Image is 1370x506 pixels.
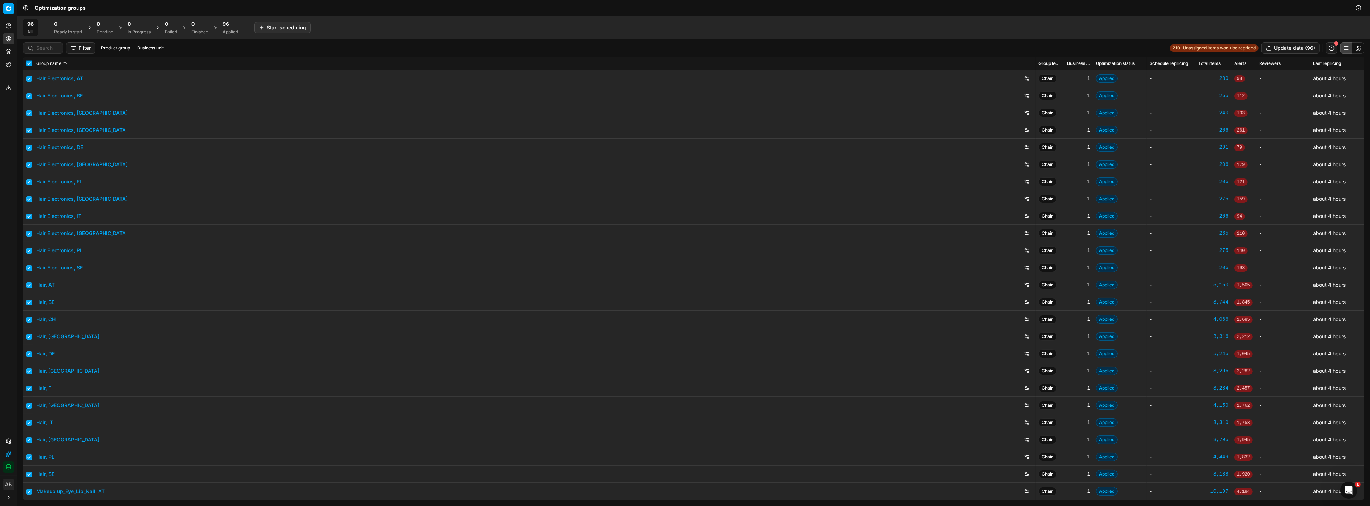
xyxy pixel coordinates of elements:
[1096,470,1118,478] span: Applied
[1313,61,1341,66] span: Last repricing
[1256,293,1310,311] td: -
[1170,44,1259,52] a: 210Unassigned items won't be repriced
[1198,230,1228,237] a: 265
[1340,482,1357,499] iframe: Intercom live chat
[1038,263,1057,272] span: Chain
[1038,109,1057,117] span: Chain
[1313,436,1346,443] span: about 4 hours
[1198,453,1228,460] a: 4,449
[1198,92,1228,99] a: 265
[1234,92,1248,100] span: 112
[1198,402,1228,409] a: 4,150
[1198,161,1228,168] div: 206
[1234,385,1253,392] span: 2,457
[27,20,34,28] span: 96
[1198,299,1228,306] a: 3,744
[1313,92,1346,99] span: about 4 hours
[1198,385,1228,392] div: 3,284
[1355,482,1361,487] span: 1
[1096,246,1118,255] span: Applied
[1067,247,1090,254] div: 1
[1067,350,1090,357] div: 1
[1147,276,1195,293] td: -
[1198,178,1228,185] div: 206
[1198,281,1228,288] div: 5,150
[1256,207,1310,225] td: -
[128,20,131,28] span: 0
[1038,61,1061,66] span: Group level
[1150,61,1188,66] span: Schedule repricing
[36,471,54,478] a: Hair, SE
[1038,126,1057,134] span: Chain
[3,479,14,490] span: AB
[1147,207,1195,225] td: -
[1256,242,1310,259] td: -
[36,213,81,220] a: Hair Electronics, IT
[36,316,56,323] a: Hair, CH
[1038,418,1057,427] span: Chain
[1147,121,1195,139] td: -
[1313,75,1346,81] span: about 4 hours
[1234,454,1253,461] span: 1,832
[1198,109,1228,116] a: 240
[1256,379,1310,397] td: -
[61,60,68,67] button: Sorted by Group name ascending
[1147,311,1195,328] td: -
[1313,144,1346,150] span: about 4 hours
[36,367,99,374] a: Hair, [GEOGRAPHIC_DATA]
[36,126,128,134] a: Hair Electronics, [GEOGRAPHIC_DATA]
[1096,315,1118,324] span: Applied
[1313,282,1346,288] span: about 4 hours
[36,299,54,306] a: Hair, BE
[36,264,83,271] a: Hair Electronics, SE
[1198,126,1228,134] a: 206
[1147,87,1195,104] td: -
[1096,143,1118,152] span: Applied
[1096,487,1118,496] span: Applied
[1147,242,1195,259] td: -
[1198,61,1221,66] span: Total items
[1198,488,1228,495] a: 10,197
[1067,195,1090,202] div: 1
[1234,178,1248,186] span: 121
[1234,161,1248,168] span: 179
[1147,466,1195,483] td: -
[1256,173,1310,190] td: -
[1067,367,1090,374] div: 1
[1147,293,1195,311] td: -
[1147,328,1195,345] td: -
[1067,316,1090,323] div: 1
[1067,92,1090,99] div: 1
[1038,281,1057,289] span: Chain
[1147,397,1195,414] td: -
[1147,448,1195,466] td: -
[1198,333,1228,340] div: 3,316
[1038,487,1057,496] span: Chain
[1198,316,1228,323] a: 4,066
[254,22,311,33] button: Start scheduling
[1067,436,1090,443] div: 1
[223,29,238,35] div: Applied
[1198,144,1228,151] div: 291
[1172,45,1180,51] strong: 210
[1198,419,1228,426] div: 3,310
[1256,448,1310,466] td: -
[1256,104,1310,121] td: -
[36,350,55,357] a: Hair, DE
[36,247,83,254] a: Hair Electronics, PL
[35,4,86,11] nav: breadcrumb
[1067,488,1090,495] div: 1
[1234,75,1245,82] span: 98
[1256,70,1310,87] td: -
[36,109,128,116] a: Hair Electronics, [GEOGRAPHIC_DATA]
[1313,368,1346,374] span: about 4 hours
[1313,178,1346,185] span: about 4 hours
[1313,333,1346,339] span: about 4 hours
[1198,247,1228,254] a: 275
[1313,402,1346,408] span: about 4 hours
[1096,195,1118,203] span: Applied
[27,29,34,35] div: All
[1038,332,1057,341] span: Chain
